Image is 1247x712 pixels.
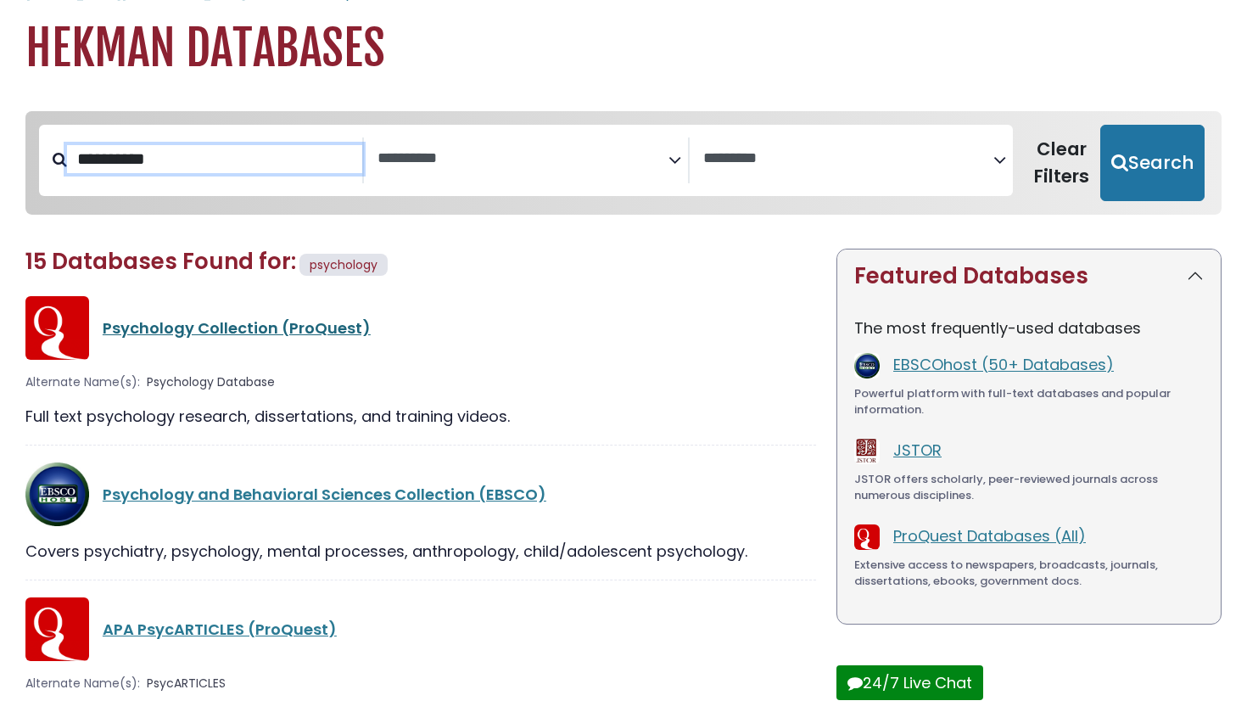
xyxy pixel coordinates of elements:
textarea: Search [703,150,993,168]
span: Alternate Name(s): [25,373,140,391]
button: Featured Databases [837,249,1221,303]
input: Search database by title or keyword [67,145,362,173]
div: Full text psychology research, dissertations, and training videos. [25,405,816,428]
a: JSTOR [893,440,942,461]
span: Psychology Database [147,373,275,391]
p: The most frequently-used databases [854,317,1204,339]
span: PsycARTICLES [147,675,226,692]
a: APA PsycARTICLES (ProQuest) [103,619,337,640]
span: 15 Databases Found for: [25,246,296,277]
div: Covers psychiatry, psychology, mental processes, anthropology, child/adolescent psychology. [25,540,816,563]
div: Powerful platform with full-text databases and popular information. [854,385,1204,418]
span: Alternate Name(s): [25,675,140,692]
h1: Hekman Databases [25,20,1222,77]
a: EBSCOhost (50+ Databases) [893,354,1114,375]
a: ProQuest Databases (All) [893,525,1086,547]
nav: Search filters [25,111,1222,215]
button: 24/7 Live Chat [836,665,983,700]
a: Psychology Collection (ProQuest) [103,317,371,339]
span: psychology [310,256,377,273]
div: Extensive access to newspapers, broadcasts, journals, dissertations, ebooks, government docs. [854,557,1204,590]
textarea: Search [377,150,668,168]
button: Clear Filters [1023,125,1100,201]
a: Psychology and Behavioral Sciences Collection (EBSCO) [103,484,546,505]
div: JSTOR offers scholarly, peer-reviewed journals across numerous disciplines. [854,471,1204,504]
button: Submit for Search Results [1100,125,1205,201]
